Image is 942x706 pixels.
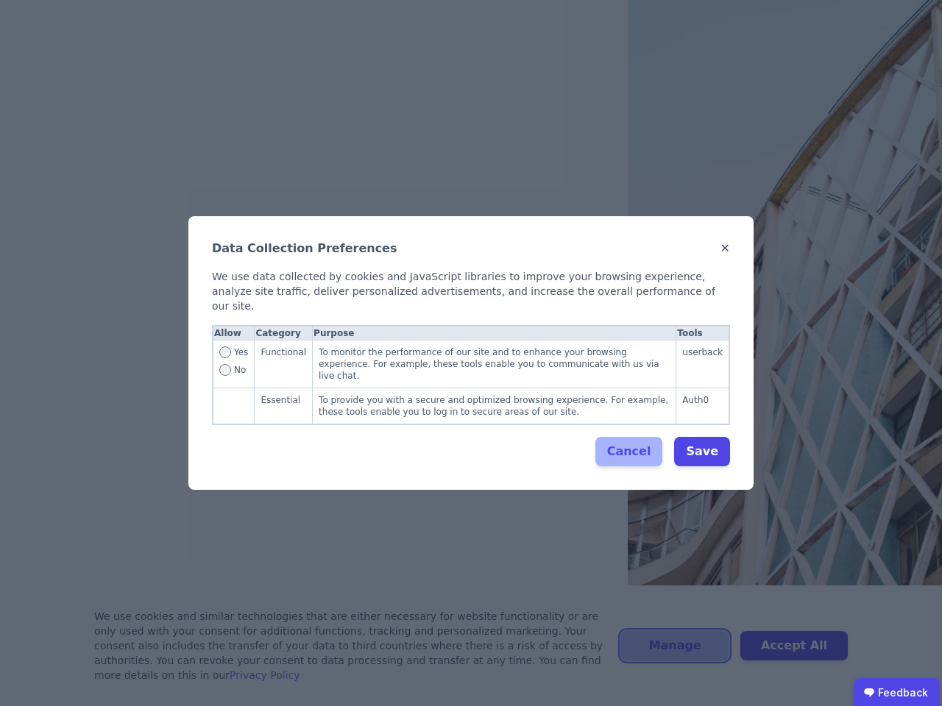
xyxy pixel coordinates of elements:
[234,364,246,376] span: No
[213,327,255,340] th: Allow
[219,364,231,376] input: Disallow Functional tracking
[313,340,676,388] td: To monitor the performance of our site and to enhance your browsing experience. For example, thes...
[676,340,729,388] td: userback
[595,437,663,466] button: Cancel
[720,240,730,257] button: ✕
[676,388,729,424] td: Auth0
[212,269,730,313] div: We use data collected by cookies and JavaScript libraries to improve your browsing experience, an...
[234,346,248,364] span: Yes
[219,346,231,358] input: Allow Functional tracking
[674,437,730,466] button: Save
[313,388,676,424] td: To provide you with a secure and optimized browsing experience. For example, these tools enable y...
[255,327,313,340] th: Category
[212,240,397,257] h2: Data Collection Preferences
[313,327,676,340] th: Purpose
[255,340,313,388] td: Functional
[676,327,729,340] th: Tools
[255,388,313,424] td: Essential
